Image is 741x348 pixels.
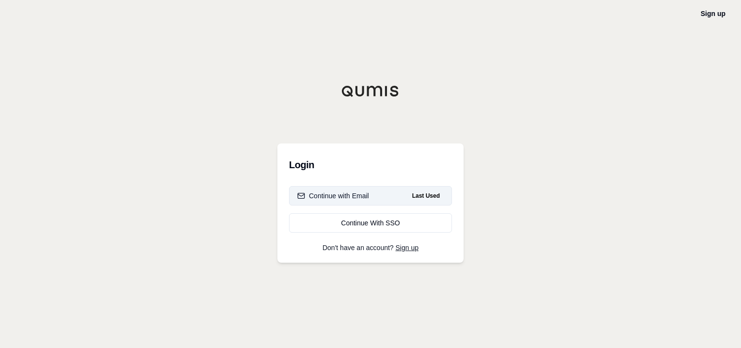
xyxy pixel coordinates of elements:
[297,218,444,228] div: Continue With SSO
[396,244,419,252] a: Sign up
[289,186,452,206] button: Continue with EmailLast Used
[289,155,452,174] h3: Login
[408,190,444,202] span: Last Used
[289,244,452,251] p: Don't have an account?
[289,213,452,233] a: Continue With SSO
[341,85,400,97] img: Qumis
[701,10,725,17] a: Sign up
[297,191,369,201] div: Continue with Email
